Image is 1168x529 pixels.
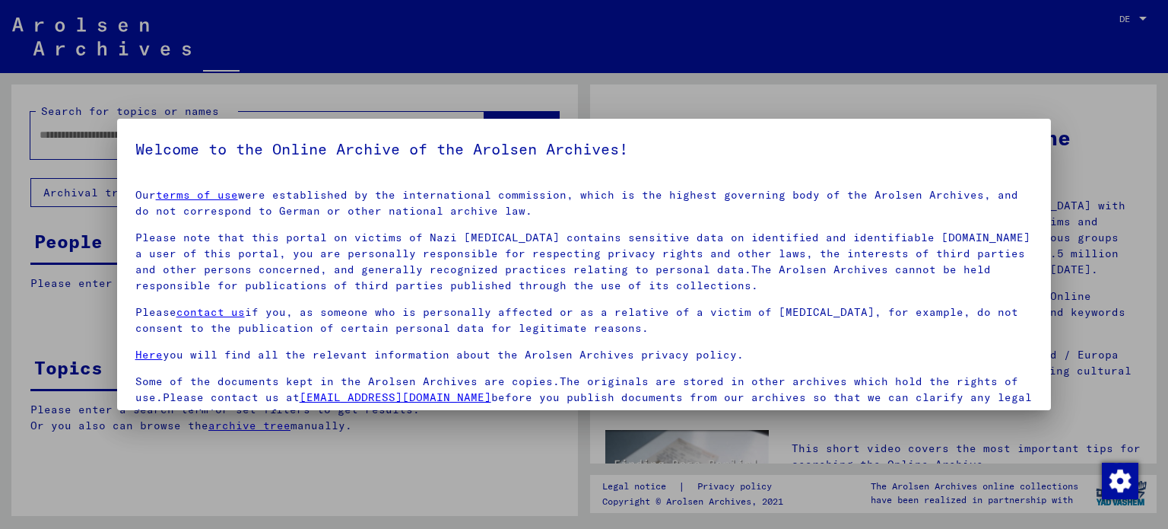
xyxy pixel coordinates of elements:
p: Please note that this portal on victims of Nazi [MEDICAL_DATA] contains sensitive data on identif... [135,230,1033,294]
a: [EMAIL_ADDRESS][DOMAIN_NAME] [300,390,491,404]
a: contact us [176,305,245,319]
p: Please if you, as someone who is personally affected or as a relative of a victim of [MEDICAL_DAT... [135,304,1033,336]
p: Our were established by the international commission, which is the highest governing body of the ... [135,187,1033,219]
img: Zustimmung ändern [1102,463,1138,499]
p: Some of the documents kept in the Arolsen Archives are copies.The originals are stored in other a... [135,374,1033,422]
a: terms of use [156,188,238,202]
p: you will find all the relevant information about the Arolsen Archives privacy policy. [135,347,1033,363]
a: Here [135,348,163,362]
div: Zustimmung ändern [1101,462,1138,499]
h5: Welcome to the Online Archive of the Arolsen Archives! [135,137,1033,161]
